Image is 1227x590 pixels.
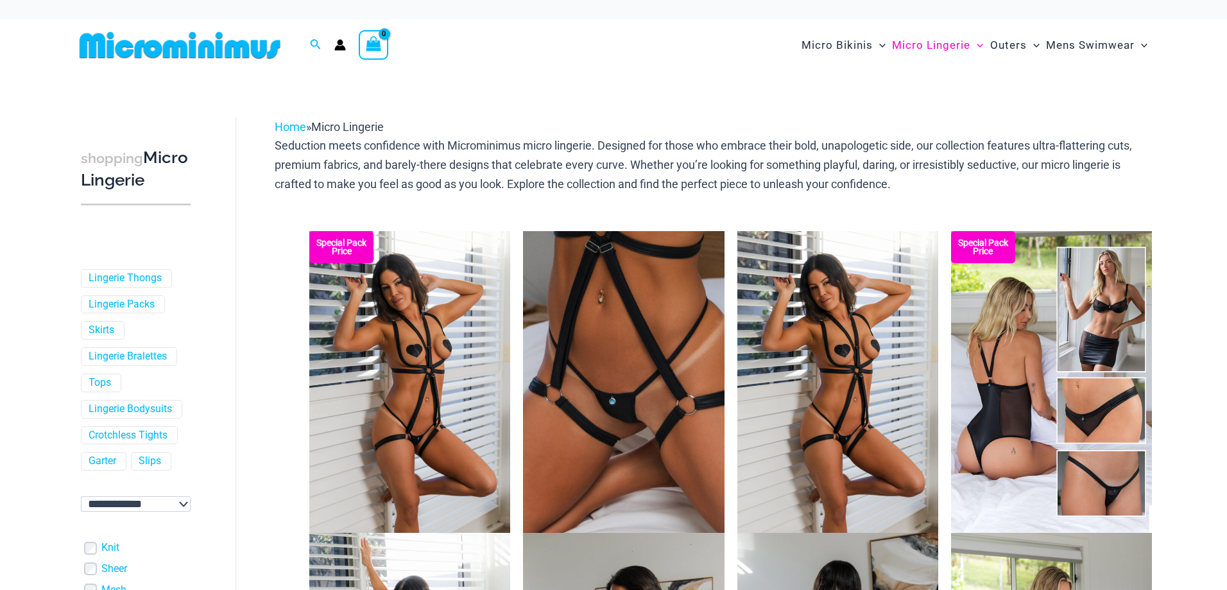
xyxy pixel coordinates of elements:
[1046,29,1135,62] span: Mens Swimwear
[275,120,306,134] a: Home
[89,376,111,390] a: Tops
[334,39,346,51] a: Account icon link
[737,231,938,533] img: Truth or Dare Black 1905 Bodysuit 611 Micro 07
[275,136,1152,193] p: Seduction meets confidence with Microminimus micro lingerie. Designed for those who embrace their...
[309,231,510,533] img: Truth or Dare Black 1905 Bodysuit 611 Micro 07
[951,231,1152,533] img: All Styles (1)
[81,147,191,191] h3: Micro Lingerie
[951,239,1015,256] b: Special Pack Price
[89,455,116,468] a: Garter
[1027,29,1040,62] span: Menu Toggle
[275,120,384,134] span: »
[892,29,970,62] span: Micro Lingerie
[1135,29,1147,62] span: Menu Toggle
[889,26,986,65] a: Micro LingerieMenu ToggleMenu Toggle
[1043,26,1151,65] a: Mens SwimwearMenu ToggleMenu Toggle
[990,29,1027,62] span: Outers
[81,496,191,512] select: wpc-taxonomy-pa_color-745982
[89,350,167,363] a: Lingerie Bralettes
[74,31,286,60] img: MM SHOP LOGO FLAT
[987,26,1043,65] a: OutersMenu ToggleMenu Toggle
[310,37,322,53] a: Search icon link
[89,403,172,416] a: Lingerie Bodysuits
[89,298,155,311] a: Lingerie Packs
[523,231,724,533] img: Truth or Dare Black Micro 02
[309,239,373,256] b: Special Pack Price
[359,30,388,60] a: View Shopping Cart, empty
[796,24,1153,67] nav: Site Navigation
[101,562,127,576] a: Sheer
[89,429,167,442] a: Crotchless Tights
[89,324,114,337] a: Skirts
[139,455,161,468] a: Slips
[798,26,889,65] a: Micro BikinisMenu ToggleMenu Toggle
[873,29,886,62] span: Menu Toggle
[311,120,384,134] span: Micro Lingerie
[81,150,143,166] span: shopping
[802,29,873,62] span: Micro Bikinis
[970,29,983,62] span: Menu Toggle
[89,272,162,285] a: Lingerie Thongs
[101,541,119,555] a: Knit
